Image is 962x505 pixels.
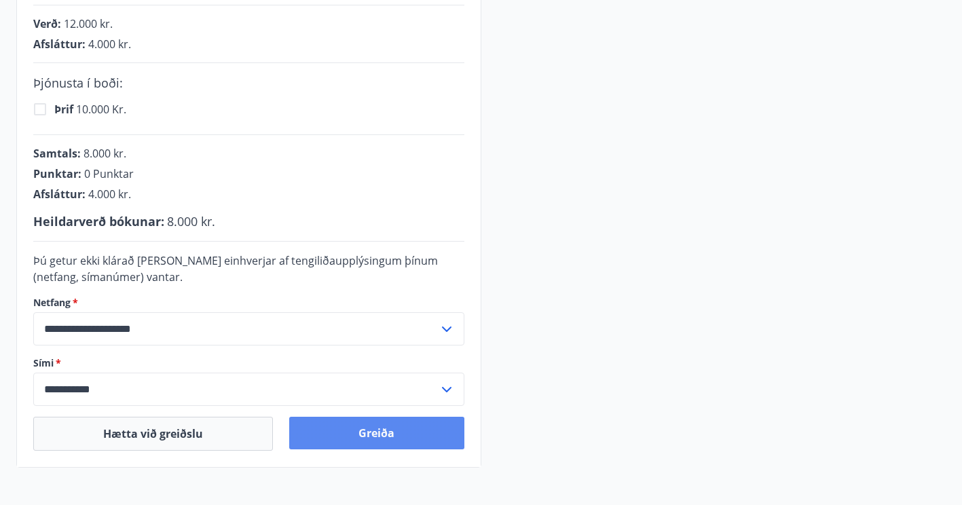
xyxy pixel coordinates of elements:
[33,417,273,451] button: Hætta við greiðslu
[33,213,164,229] span: Heildarverð bókunar :
[33,146,81,161] span: Samtals :
[33,37,86,52] span: Afsláttur :
[33,253,438,284] span: Þú getur ekki klárað [PERSON_NAME] einhverjar af tengiliðaupplýsingum þínum (netfang, símanúmer) ...
[84,166,134,181] span: 0 Punktar
[54,102,76,117] span: Þrif
[33,75,123,91] span: Þjónusta í boði :
[33,296,464,310] label: Netfang
[88,37,131,52] span: 4.000 kr.
[64,16,113,31] span: 12.000 kr.
[33,16,61,31] span: Verð :
[88,187,131,202] span: 4.000 kr.
[33,187,86,202] span: Afsláttur :
[289,417,464,449] button: Greiða
[167,213,215,229] span: 8.000 kr.
[84,146,126,161] span: 8.000 kr.
[33,166,81,181] span: Punktar :
[54,102,126,117] span: 10.000 kr.
[33,356,464,370] label: Sími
